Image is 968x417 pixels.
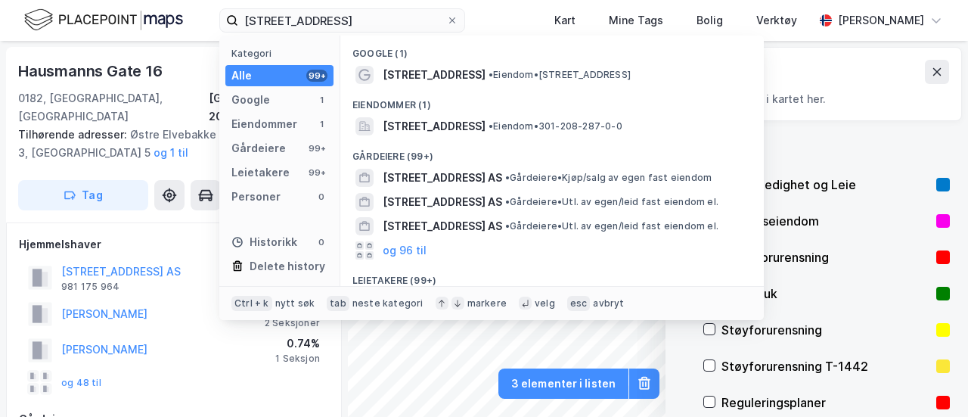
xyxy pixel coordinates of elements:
div: Gårdeiere [231,139,286,157]
span: Tilhørende adresser: [18,128,130,141]
div: Leietakere [231,163,290,182]
input: Søk på adresse, matrikkel, gårdeiere, leietakere eller personer [238,9,446,32]
div: [PERSON_NAME] [838,11,924,30]
div: Arealbruk [721,285,930,303]
div: 99+ [306,70,327,82]
div: 0 [315,236,327,248]
div: Mine Tags [609,11,663,30]
button: 3 elementer i listen [498,369,628,399]
div: Anleggseiendom [721,212,930,230]
span: • [489,120,493,132]
div: velg [535,297,555,310]
div: Personer [231,188,281,206]
div: Ctrl + k [231,296,272,311]
div: 2 Seksjoner [265,317,320,329]
div: Støyforurensning [721,321,930,339]
div: Yield, Ledighet og Leie [721,176,930,194]
span: Gårdeiere • Utl. av egen/leid fast eiendom el. [505,220,718,232]
span: • [505,220,510,232]
div: Eiendommer (1) [340,87,764,114]
button: og 96 til [383,241,427,260]
div: Verktøy [756,11,797,30]
div: 1 [315,118,327,130]
div: 99+ [306,166,327,179]
span: • [505,172,510,183]
div: Leietakere (99+) [340,263,764,290]
div: markere [467,297,507,310]
div: Delete history [250,257,325,275]
div: Kartlag [702,139,950,157]
button: Tag [18,180,148,210]
div: Bolig [697,11,723,30]
div: neste kategori [352,297,423,310]
div: Hjemmelshaver [19,235,329,254]
div: Reguleringsplaner [721,394,930,412]
div: 99+ [306,142,327,154]
div: tab [327,296,349,311]
img: logo.f888ab2527a4732fd821a326f86c7f29.svg [24,7,183,33]
div: 1 Seksjon [275,353,320,365]
div: Støyforurensning T-1442 [721,357,930,375]
div: esc [567,296,591,311]
div: 0182, [GEOGRAPHIC_DATA], [GEOGRAPHIC_DATA] [18,89,209,126]
div: nytt søk [275,297,315,310]
span: • [489,69,493,80]
div: Hausmanns Gate 16 [18,59,166,83]
div: Visualiser data i kartet her. [684,90,949,108]
div: Østre Elvebakke 1, Østre Elvebakke 3, [GEOGRAPHIC_DATA] 5 [18,126,318,162]
span: [STREET_ADDRESS] [383,117,486,135]
div: avbryt [593,297,624,310]
div: 1 [315,94,327,106]
span: [STREET_ADDRESS] AS [383,217,502,235]
div: Grunnforurensning [721,248,930,266]
div: Kategori [231,48,334,59]
span: Eiendom • [STREET_ADDRESS] [489,69,631,81]
span: • [505,196,510,207]
span: [STREET_ADDRESS] AS [383,169,502,187]
span: Gårdeiere • Utl. av egen/leid fast eiendom el. [505,196,718,208]
div: Eiendommer [231,115,297,133]
div: 0.74% [275,335,320,353]
iframe: Chat Widget [892,344,968,417]
div: Alle [231,67,252,85]
div: 0 [315,191,327,203]
div: [GEOGRAPHIC_DATA], 208/287 [209,89,330,126]
div: Kart [554,11,576,30]
div: Google (1) [340,36,764,63]
span: [STREET_ADDRESS] [383,66,486,84]
span: [STREET_ADDRESS] AS [383,193,502,211]
div: Gårdeiere (99+) [340,138,764,166]
div: Historikk [231,233,297,251]
span: Eiendom • 301-208-287-0-0 [489,120,622,132]
div: 981 175 964 [61,281,119,293]
div: Google [231,91,270,109]
span: Gårdeiere • Kjøp/salg av egen fast eiendom [505,172,712,184]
